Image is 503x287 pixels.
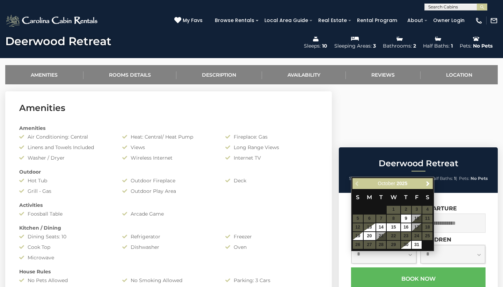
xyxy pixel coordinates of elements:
[211,15,258,26] a: Browse Rentals
[117,177,220,184] div: Outdoor Fireplace
[372,174,409,183] li: |
[14,244,117,251] div: Cook Top
[14,177,117,184] div: Hot Tub
[14,202,323,209] div: Activities
[14,277,117,284] div: No Pets Allowed
[5,14,100,28] img: White-1-2.png
[14,254,117,261] div: Microwave
[378,181,395,186] span: October
[410,174,429,183] li: |
[426,194,429,201] span: Saturday
[412,241,422,249] a: 31
[425,176,427,181] strong: 2
[459,176,469,181] span: Pets:
[430,15,468,26] a: Owner Login
[421,65,498,84] a: Location
[83,65,177,84] a: Rooms Details
[14,268,323,275] div: House Rules
[396,181,407,186] span: 2025
[176,65,262,84] a: Description
[220,244,323,251] div: Oven
[475,17,483,24] img: phone-regular-white.png
[404,194,408,201] span: Thursday
[430,176,453,181] span: Half Baths:
[471,176,488,181] strong: No Pets
[220,133,323,140] div: Fireplace: Gas
[117,144,220,151] div: Views
[19,102,318,114] h3: Amenities
[117,188,220,195] div: Outdoor Play Area
[356,194,359,201] span: Sunday
[117,277,220,284] div: No Smoking Allowed
[14,125,323,132] div: Amenities
[454,176,456,181] strong: 1
[349,174,370,183] li: |
[490,17,498,24] img: mail-regular-white.png
[14,224,323,231] div: Kitchen / Dining
[315,15,350,26] a: Real Estate
[364,232,376,240] a: 20
[14,188,117,195] div: Grill - Gas
[14,168,323,175] div: Outdoor
[401,241,411,249] a: 30
[183,17,203,24] span: My Favs
[349,176,363,181] span: Sleeps:
[425,181,431,186] span: Next
[117,133,220,140] div: Heat: Central/ Heat Pump
[404,15,427,26] a: About
[415,194,418,201] span: Friday
[220,144,323,151] div: Long Range Views
[364,223,376,231] a: 13
[14,154,117,161] div: Washer / Dryer
[117,233,220,240] div: Refrigerator
[346,65,421,84] a: Reviews
[5,65,83,84] a: Amenities
[401,223,411,231] a: 16
[420,236,451,243] label: Children
[341,159,496,168] h2: Deerwood Retreat
[372,176,404,181] span: Sleeping Areas:
[391,194,397,201] span: Wednesday
[401,215,411,223] a: 9
[14,144,117,151] div: Linens and Towels Included
[220,277,323,284] div: Parking: 3 Cars
[376,223,386,231] a: 14
[14,210,117,217] div: Foosball Table
[353,15,401,26] a: Rental Program
[262,65,346,84] a: Availability
[387,223,400,231] a: 15
[117,210,220,217] div: Arcade Game
[405,176,407,181] strong: 3
[220,233,323,240] div: Freezer
[410,176,424,181] span: Baths:
[420,205,457,212] label: Departure
[14,133,117,140] div: Air Conditioning: Central
[367,194,372,201] span: Monday
[353,232,363,240] a: 19
[261,15,312,26] a: Local Area Guide
[174,17,204,24] a: My Favs
[423,179,432,188] a: Next
[364,176,369,181] strong: 10
[220,177,323,184] div: Deck
[430,174,457,183] li: |
[14,233,117,240] div: Dining Seats: 10
[379,194,383,201] span: Tuesday
[117,154,220,161] div: Wireless Internet
[220,154,323,161] div: Internet TV
[117,244,220,251] div: Dishwasher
